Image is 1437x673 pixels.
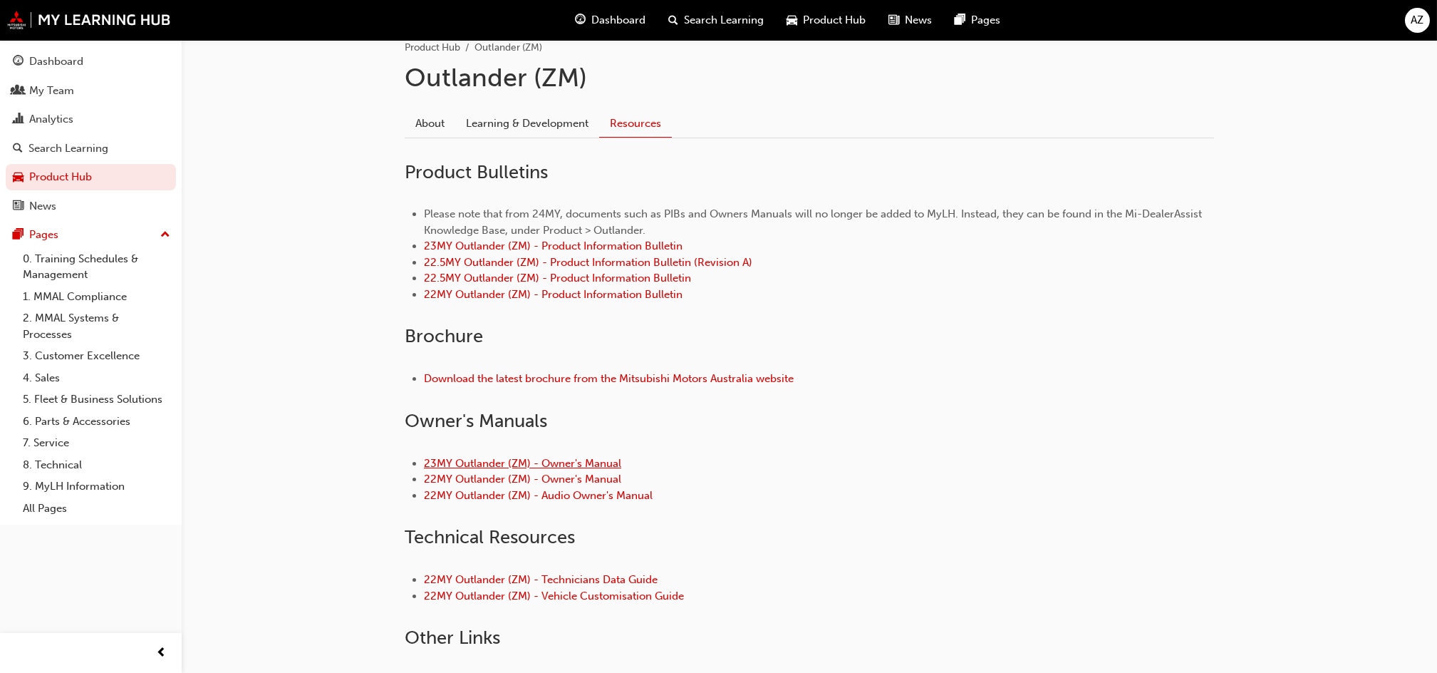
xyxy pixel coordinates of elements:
[6,48,176,75] a: Dashboard
[424,372,794,385] a: Download the latest brochure from the Mitsubishi Motors Australia website
[669,11,679,29] span: search-icon
[955,11,966,29] span: pages-icon
[405,62,1214,93] h1: Outlander (ZM)
[944,6,1012,35] a: pages-iconPages
[576,11,586,29] span: guage-icon
[972,12,1001,29] span: Pages
[6,78,176,104] a: My Team
[787,11,798,29] span: car-icon
[6,164,176,190] a: Product Hub
[29,227,58,243] div: Pages
[17,476,176,498] a: 9. MyLH Information
[13,56,24,68] span: guage-icon
[160,226,170,245] span: up-icon
[405,325,1214,348] h2: Brochure
[424,256,752,269] a: 22.5MY Outlander (ZM) - Product Information Bulletin (Revision A)
[424,573,658,586] a: 22MY Outlander (ZM) - Technicians Data Guide
[906,12,933,29] span: News
[878,6,944,35] a: news-iconNews
[424,207,1202,237] span: Please note that from 24MY, documents such as PIBs and Owners Manuals will no longer be added to ...
[29,198,56,215] div: News
[424,590,684,602] a: 22MY Outlander (ZM) - Vehicle Customisation Guide
[17,498,176,520] a: All Pages
[29,53,83,70] div: Dashboard
[424,457,621,470] a: 23MY Outlander (ZM) - Owner's Manual
[13,113,24,126] span: chart-icon
[17,389,176,411] a: 5. Fleet & Business Solutions
[405,526,1214,549] h2: Technical Resources
[405,161,1214,184] h2: Product Bulletins
[13,171,24,184] span: car-icon
[599,110,672,138] a: Resources
[17,248,176,286] a: 0. Training Schedules & Management
[13,143,23,155] span: search-icon
[6,106,176,133] a: Analytics
[564,6,658,35] a: guage-iconDashboard
[455,110,599,137] a: Learning & Development
[17,307,176,345] a: 2. MMAL Systems & Processes
[804,12,866,29] span: Product Hub
[13,200,24,213] span: news-icon
[6,46,176,222] button: DashboardMy TeamAnalyticsSearch LearningProduct HubNews
[17,432,176,454] a: 7. Service
[17,367,176,389] a: 4. Sales
[405,41,460,53] a: Product Hub
[424,288,683,301] a: 22MY Outlander (ZM) - Product Information Bulletin
[405,627,1214,649] h2: Other Links
[889,11,900,29] span: news-icon
[17,345,176,367] a: 3. Customer Excellence
[685,12,764,29] span: Search Learning
[424,489,653,502] a: 22MY Outlander (ZM) - Audio Owner's Manual
[474,40,542,56] li: Outlander (ZM)
[592,12,646,29] span: Dashboard
[424,272,691,284] a: 22.5MY Outlander (ZM) - Product Information Bulletin
[424,240,683,252] a: 23MY Outlander (ZM) - Product Information Bulletin
[6,135,176,162] a: Search Learning
[1411,12,1424,29] span: AZ
[658,6,776,35] a: search-iconSearch Learning
[13,85,24,98] span: people-icon
[13,229,24,242] span: pages-icon
[6,222,176,248] button: Pages
[28,140,108,157] div: Search Learning
[17,411,176,433] a: 6. Parts & Accessories
[17,286,176,308] a: 1. MMAL Compliance
[29,111,73,128] div: Analytics
[1405,8,1430,33] button: AZ
[157,644,167,662] span: prev-icon
[6,193,176,220] a: News
[17,454,176,476] a: 8. Technical
[405,410,1214,433] h2: Owner ' s Manuals
[405,110,455,137] a: About
[29,83,74,99] div: My Team
[776,6,878,35] a: car-iconProduct Hub
[7,11,171,29] img: mmal
[424,473,621,486] a: 22MY Outlander (ZM) - Owner's Manual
